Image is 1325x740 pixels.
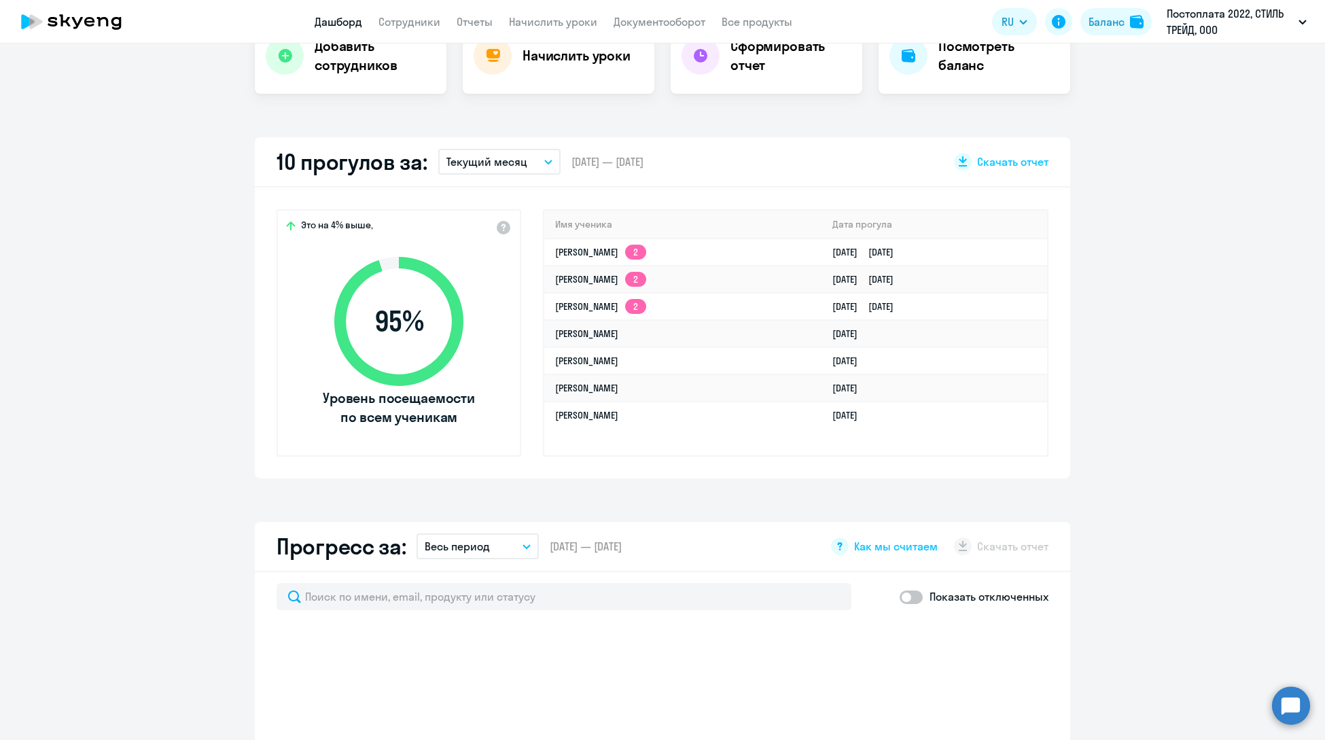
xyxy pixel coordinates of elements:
[832,246,904,258] a: [DATE][DATE]
[832,382,868,394] a: [DATE]
[438,149,561,175] button: Текущий месяц
[1160,5,1313,38] button: Постоплата 2022, СТИЛЬ ТРЕЙД, ООО
[571,154,643,169] span: [DATE] — [DATE]
[315,37,436,75] h4: Добавить сотрудников
[938,37,1059,75] h4: Посмотреть баланс
[854,539,938,554] span: Как мы считаем
[301,219,373,235] span: Это на 4% выше,
[832,409,868,421] a: [DATE]
[378,15,440,29] a: Сотрудники
[555,300,646,313] a: [PERSON_NAME]2
[544,211,821,239] th: Имя ученика
[1130,15,1144,29] img: balance
[555,273,646,285] a: [PERSON_NAME]2
[832,355,868,367] a: [DATE]
[523,46,631,65] h4: Начислить уроки
[1002,14,1014,30] span: RU
[730,37,851,75] h4: Сформировать отчет
[1167,5,1293,38] p: Постоплата 2022, СТИЛЬ ТРЕЙД, ООО
[821,211,1047,239] th: Дата прогула
[277,533,406,560] h2: Прогресс за:
[457,15,493,29] a: Отчеты
[930,588,1048,605] p: Показать отключенных
[277,148,427,175] h2: 10 прогулов за:
[555,328,618,340] a: [PERSON_NAME]
[315,15,362,29] a: Дашборд
[1080,8,1152,35] button: Балансbalance
[614,15,705,29] a: Документооборот
[321,305,477,338] span: 95 %
[425,538,490,554] p: Весь период
[555,382,618,394] a: [PERSON_NAME]
[832,300,904,313] a: [DATE][DATE]
[722,15,792,29] a: Все продукты
[555,409,618,421] a: [PERSON_NAME]
[550,539,622,554] span: [DATE] — [DATE]
[555,355,618,367] a: [PERSON_NAME]
[977,154,1048,169] span: Скачать отчет
[992,8,1037,35] button: RU
[625,272,646,287] app-skyeng-badge: 2
[509,15,597,29] a: Начислить уроки
[832,273,904,285] a: [DATE][DATE]
[446,154,527,170] p: Текущий месяц
[555,246,646,258] a: [PERSON_NAME]2
[321,389,477,427] span: Уровень посещаемости по всем ученикам
[832,328,868,340] a: [DATE]
[417,533,539,559] button: Весь период
[625,245,646,260] app-skyeng-badge: 2
[625,299,646,314] app-skyeng-badge: 2
[277,583,851,610] input: Поиск по имени, email, продукту или статусу
[1089,14,1125,30] div: Баланс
